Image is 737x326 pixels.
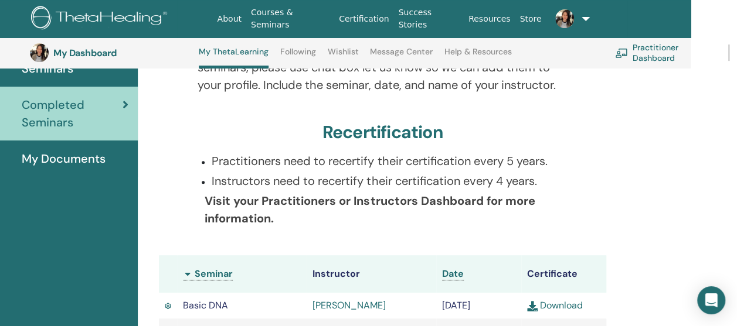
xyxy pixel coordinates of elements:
[444,47,512,66] a: Help & Resources
[527,301,538,311] img: download.svg
[464,8,515,30] a: Resources
[280,47,316,66] a: Following
[246,2,334,36] a: Courses & Seminars
[22,96,123,131] span: Completed Seminars
[527,299,583,311] a: Download
[442,267,464,280] span: Date
[313,299,386,311] a: [PERSON_NAME]
[212,172,568,190] p: Instructors need to recertify their certification every 4 years.
[53,47,171,59] h3: My Dashboard
[370,47,433,66] a: Message Center
[521,255,606,293] th: Certificate
[615,40,714,66] a: Practitioner Dashboard
[30,43,49,62] img: default.jpg
[322,122,443,143] h3: Recertification
[205,193,535,226] b: Visit your Practitioners or Instructors Dashboard for more information.
[307,255,436,293] th: Instructor
[199,47,269,68] a: My ThetaLearning
[555,9,574,28] img: default.jpg
[22,150,106,167] span: My Documents
[212,8,246,30] a: About
[328,47,359,66] a: Wishlist
[31,6,171,32] img: logo.png
[212,152,568,170] p: Practitioners need to recertify their certification every 5 years.
[334,8,393,30] a: Certification
[442,267,464,280] a: Date
[615,48,628,57] img: chalkboard-teacher.svg
[165,301,171,310] img: Active Certificate
[697,286,725,314] div: Open Intercom Messenger
[393,2,463,36] a: Success Stories
[436,293,521,318] td: [DATE]
[183,299,228,311] span: Basic DNA
[515,8,546,30] a: Store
